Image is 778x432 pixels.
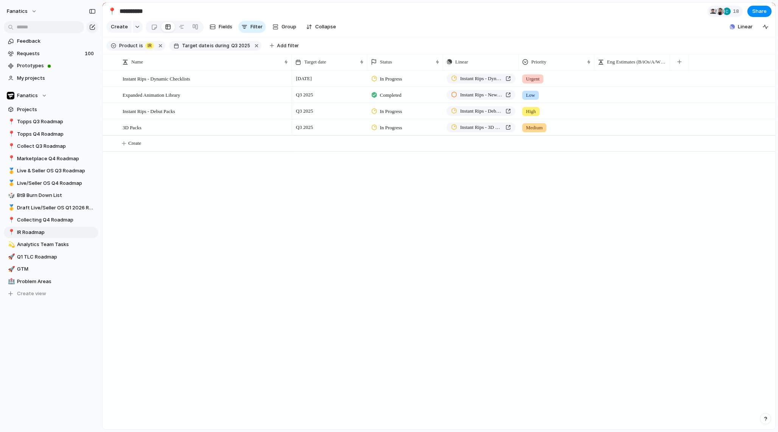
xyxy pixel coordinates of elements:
a: 🎲BtB Burn Down List [4,190,98,201]
button: Linear [727,21,756,33]
div: 🥇 [8,179,13,187]
a: Projects [4,104,98,115]
div: 🚀 [8,252,13,261]
div: 💫 [8,240,13,249]
button: Add filter [265,40,303,51]
button: Collapse [303,21,339,33]
a: 🥇Draft Live/Seller OS Q1 2026 Roadmap [4,202,98,214]
span: Group [282,23,296,31]
span: 18 [733,8,741,15]
a: Instant Rips - 3D Canvas (Resn) [447,122,515,132]
span: Expanded Animation Library [123,90,180,99]
button: 📍 [7,155,14,163]
a: Instant Rips - New Pack Opening Animations [447,90,515,100]
button: 🚀 [7,253,14,261]
a: 📍Collect Q3 Roadmap [4,141,98,152]
span: Priority [531,58,546,66]
span: Topps Q4 Roadmap [17,130,96,138]
div: 📍 [108,6,116,16]
span: Name [131,58,143,66]
button: 📍 [7,216,14,224]
span: Completed [380,91,401,99]
span: Draft Live/Seller OS Q1 2026 Roadmap [17,204,96,212]
button: 🎲 [7,192,14,199]
span: Create view [17,290,46,297]
span: Q3 2025 [294,123,315,132]
div: 📍Topps Q3 Roadmap [4,116,98,127]
div: 🚀 [8,265,13,274]
a: 🚀GTM [4,263,98,275]
span: Add filter [277,42,299,49]
button: is [138,42,145,50]
span: Eng Estimates (B/iOs/A/W) in Cycles [607,58,666,66]
button: 🚀 [7,265,14,273]
span: Linear [455,58,468,66]
a: Requests100 [4,48,98,59]
span: Live & Seller OS Q3 Roadmap [17,167,96,175]
button: 📍 [7,118,14,125]
div: 🏥 [8,277,13,286]
div: 🏥Problem Areas [4,276,98,287]
div: 🥇 [8,203,13,212]
span: In Progress [380,124,402,132]
div: 📍Marketplace Q4 Roadmap [4,153,98,164]
span: Q3 2025 [294,90,315,99]
span: [DATE] [294,74,314,83]
button: Q3 2025 [230,42,252,50]
a: Prototypes [4,60,98,71]
div: 🚀Q1 TLC Roadmap [4,251,98,263]
button: 📍 [7,142,14,150]
span: High [526,108,536,115]
span: Create [111,23,128,31]
span: Instant Rips - Dynamic Checklists [123,74,190,83]
button: 📍 [106,5,118,17]
a: 📍Topps Q4 Roadmap [4,129,98,140]
button: 📍 [7,130,14,138]
a: Feedback [4,36,98,47]
button: Fields [207,21,235,33]
button: 🏥 [7,278,14,285]
a: 💫Analytics Team Tasks [4,239,98,250]
span: Q3 2025 [294,107,315,116]
span: Instant Rips - Dynamic Checklists [460,75,503,82]
a: 📍Collecting Q4 Roadmap [4,214,98,226]
span: fanatics [7,8,28,15]
span: Marketplace Q4 Roadmap [17,155,96,163]
button: 🥇 [7,204,14,212]
span: Create [128,139,141,147]
span: Filter [251,23,263,31]
a: Instant Rips - Dynamic Checklists [447,74,515,84]
a: Instant Rips - Debut Packs [447,106,515,116]
button: Create [106,21,132,33]
span: Fields [219,23,232,31]
span: Instant Rips - Debut Packs [123,107,175,115]
span: My projects [17,74,96,82]
div: 🥇Live & Seller OS Q3 Roadmap [4,165,98,177]
span: Target date [182,42,209,49]
div: 📍 [8,142,13,151]
span: Instant Rips - Debut Packs [460,107,503,115]
div: 🎲 [8,191,13,200]
div: 📍 [8,216,13,225]
span: Prototypes [17,62,96,70]
span: is [139,42,143,49]
button: fanatics [3,5,41,17]
span: Medium [526,124,543,132]
button: Fanatics [4,90,98,101]
div: 🥇 [8,167,13,175]
div: 📍 [8,154,13,163]
button: IR [144,42,156,50]
button: 🥇 [7,167,14,175]
a: 🥇Live/Seller OS Q4 Roadmap [4,178,98,189]
span: Target date [304,58,326,66]
span: GTM [17,265,96,273]
span: 100 [85,50,95,57]
span: Urgent [526,75,540,83]
span: Projects [17,106,96,113]
button: Create view [4,288,98,299]
div: 📍IR Roadmap [4,227,98,238]
span: Instant Rips - New Pack Opening Animations [460,91,503,99]
span: Instant Rips - 3D Canvas (Resn) [460,124,503,131]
